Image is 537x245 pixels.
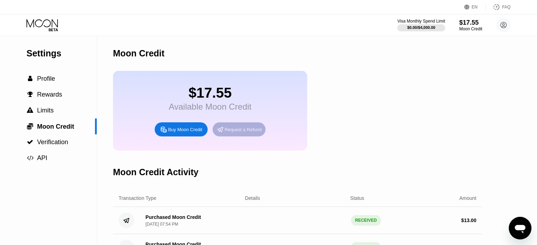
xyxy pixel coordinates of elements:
[461,218,476,223] div: $ 13.00
[27,155,34,161] span: 
[26,48,97,59] div: Settings
[37,139,68,146] span: Verification
[169,102,251,112] div: Available Moon Credit
[26,155,34,161] div: 
[245,195,260,201] div: Details
[37,75,55,82] span: Profile
[397,19,445,31] div: Visa Monthly Spend Limit$0.00/$4,000.00
[27,139,33,145] span: 
[37,123,74,130] span: Moon Credit
[28,75,32,82] span: 
[27,107,33,114] span: 
[26,91,34,98] div: 
[37,107,54,114] span: Limits
[113,167,198,177] div: Moon Credit Activity
[27,123,33,130] span: 
[155,122,208,136] div: Buy Moon Credit
[37,154,47,161] span: API
[37,91,62,98] span: Rewards
[459,19,482,31] div: $17.55Moon Credit
[145,214,201,220] div: Purchased Moon Credit
[113,48,165,59] div: Moon Credit
[145,222,178,227] div: [DATE] 07:54 PM
[26,75,34,82] div: 
[502,5,511,10] div: FAQ
[168,127,202,133] div: Buy Moon Credit
[472,5,478,10] div: EN
[119,195,156,201] div: Transaction Type
[459,195,476,201] div: Amount
[397,19,445,24] div: Visa Monthly Spend Limit
[27,91,33,98] span: 
[407,25,435,30] div: $0.00 / $4,000.00
[486,4,511,11] div: FAQ
[26,107,34,114] div: 
[213,122,265,136] div: Request a Refund
[350,195,364,201] div: Status
[26,123,34,130] div: 
[225,127,262,133] div: Request a Refund
[169,85,251,101] div: $17.55
[509,217,531,239] iframe: Button to launch messaging window
[26,139,34,145] div: 
[459,19,482,26] div: $17.55
[459,26,482,31] div: Moon Credit
[464,4,486,11] div: EN
[351,215,381,226] div: RECEIVED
